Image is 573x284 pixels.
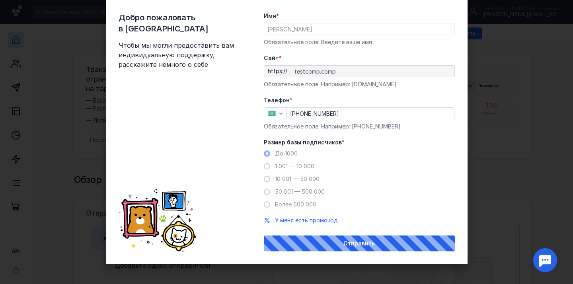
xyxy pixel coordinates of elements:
[119,12,238,34] span: Добро пожаловать в [GEOGRAPHIC_DATA]
[119,41,238,69] span: Чтобы мы могли предоставить вам индивидуальную поддержку, расскажите немного о себе
[264,138,342,146] span: Размер базы подписчиков
[264,123,455,130] div: Обязательное поле. Например: [PHONE_NUMBER]
[264,12,276,20] span: Имя
[264,80,455,88] div: Обязательное поле. Например: [DOMAIN_NAME]
[264,96,290,104] span: Телефон
[264,38,455,46] div: Обязательное поле. Введите ваше имя
[264,54,279,62] span: Cайт
[275,216,338,224] button: У меня есть промокод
